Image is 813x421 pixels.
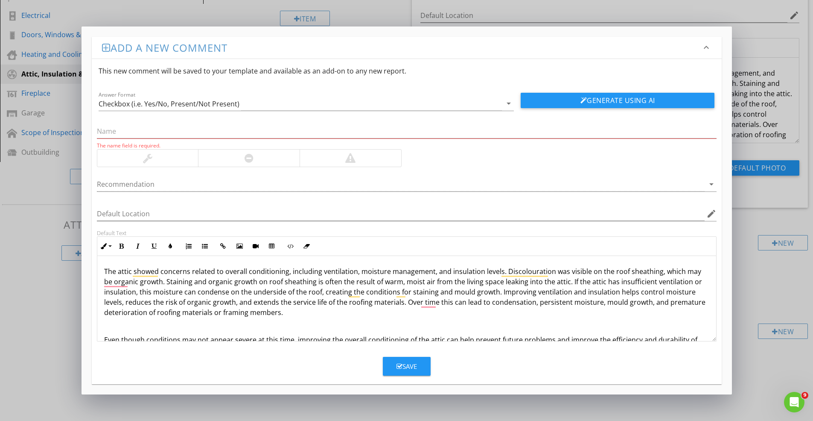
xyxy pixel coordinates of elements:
p: The attic showed concerns related to overall conditioning, including ventilation, moisture manage... [104,266,709,318]
div: Checkbox (i.e. Yes/No, Present/Not Present) [99,100,239,108]
button: Insert Link (⌘K) [215,238,231,254]
button: Insert Video [248,238,264,254]
div: To enrich screen reader interactions, please activate Accessibility in Grammarly extension settings [97,256,716,376]
button: Colors [162,238,178,254]
button: Ordered List [181,238,197,254]
div: Default Text [97,230,717,236]
button: Italic (⌘I) [130,238,146,254]
button: Generate Using AI [521,93,715,108]
button: Code View [282,238,298,254]
button: Save [383,357,431,376]
i: edit [706,209,717,219]
h3: Add a new comment [102,42,701,53]
div: This new comment will be saved to your template and available as an add-on to any new report. [92,59,722,83]
button: Underline (⌘U) [146,238,162,254]
button: Bold (⌘B) [114,238,130,254]
button: Clear Formatting [298,238,315,254]
input: Name [97,124,717,138]
button: Inline Style [97,238,114,254]
i: keyboard_arrow_down [701,42,711,53]
button: Unordered List [197,238,213,254]
button: Insert Image (⌘P) [231,238,248,254]
i: arrow_drop_down [706,179,717,189]
div: Save [396,362,417,371]
input: Default Location [97,207,705,221]
span: 9 [801,392,808,399]
iframe: Intercom live chat [784,392,804,412]
div: The name field is required. [97,142,717,149]
p: Even though conditions may not appear severe at this time, improving the overall conditioning of ... [104,335,709,365]
i: arrow_drop_down [504,98,514,109]
button: Insert Table [264,238,280,254]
